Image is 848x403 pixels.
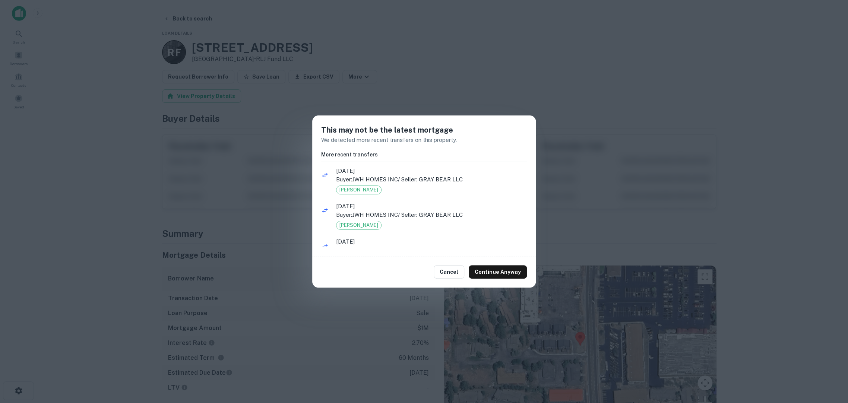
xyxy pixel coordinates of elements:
[321,150,527,159] h6: More recent transfers
[321,136,527,145] p: We detected more recent transfers on this property.
[336,202,527,211] span: [DATE]
[336,210,527,219] p: Buyer: JWH HOMES INC / Seller: GRAY BEAR LLC
[336,246,527,255] p: Buyer: GRAY RIDGE INC / Seller: GRAY BEAR LLC
[469,265,527,279] button: Continue Anyway
[336,186,381,194] span: [PERSON_NAME]
[336,221,382,230] div: Grant Deed
[336,185,382,194] div: Grant Deed
[336,222,381,229] span: [PERSON_NAME]
[336,166,527,175] span: [DATE]
[811,343,848,379] iframe: Chat Widget
[336,175,527,184] p: Buyer: JWH HOMES INC / Seller: GRAY BEAR LLC
[321,124,527,136] h5: This may not be the latest mortgage
[434,265,464,279] button: Cancel
[336,237,527,246] span: [DATE]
